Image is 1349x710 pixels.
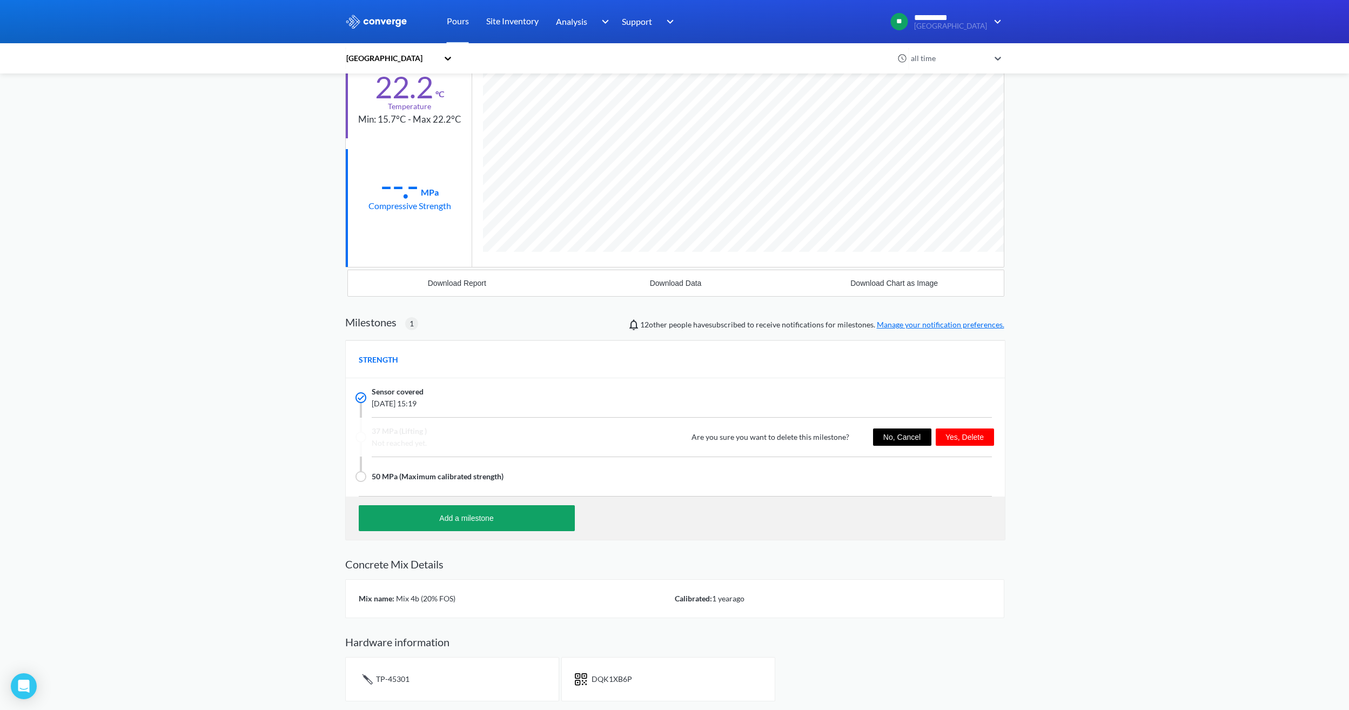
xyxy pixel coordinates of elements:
div: Open Intercom Messenger [11,673,37,699]
span: Calibrated: [675,594,712,603]
span: 50 MPa (Maximum calibrated strength) [372,471,504,483]
span: 1 year ago [712,594,744,603]
span: Jonathan Paul, Bailey Bright, Mircea Zagrean, Alaa Bouayed, Conor Owens, Liliana Cortina, Cyrene ... [640,320,667,329]
span: [DATE] 15:19 [372,398,861,410]
h2: Concrete Mix Details [345,558,1004,571]
div: [GEOGRAPHIC_DATA] [345,52,438,64]
span: Support [622,15,652,28]
span: [GEOGRAPHIC_DATA] [914,22,987,30]
img: downArrow.svg [594,15,612,28]
div: Download Chart as Image [850,279,938,287]
span: TP-45301 [376,674,410,684]
img: icon-short-text.svg [575,673,587,686]
img: downArrow.svg [987,15,1004,28]
div: Download Data [650,279,702,287]
span: Mix 4b (20% FOS) [394,594,455,603]
p: Are you sure you want to delete this milestone? [692,431,849,443]
button: Download Data [566,270,785,296]
div: Temperature [388,101,431,112]
h2: Milestones [345,316,397,329]
div: Download Report [428,279,486,287]
img: notifications-icon.svg [627,318,640,331]
button: Download Chart as Image [785,270,1004,296]
a: Manage your notification preferences. [877,320,1004,329]
button: No, Cancel [873,428,931,446]
button: Add a milestone [359,505,575,531]
img: downArrow.svg [660,15,677,28]
span: 1 [410,318,414,330]
span: DQK1XB6P [592,674,632,684]
span: Sensor covered [372,386,424,398]
div: Compressive Strength [368,199,451,212]
button: Download Report [348,270,567,296]
div: --.- [380,172,419,199]
span: Mix name: [359,594,394,603]
button: Yes, Delete [936,428,994,446]
div: Min: 15.7°C - Max 22.2°C [358,112,461,127]
img: icon-clock.svg [897,53,907,63]
img: icon-tail.svg [359,671,376,688]
div: all time [908,52,989,64]
h2: Hardware information [345,635,1004,648]
img: logo_ewhite.svg [345,15,408,29]
span: Analysis [556,15,587,28]
span: STRENGTH [359,354,398,366]
div: 22.2 [375,73,433,101]
span: people have subscribed to receive notifications for milestones. [640,319,1004,331]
